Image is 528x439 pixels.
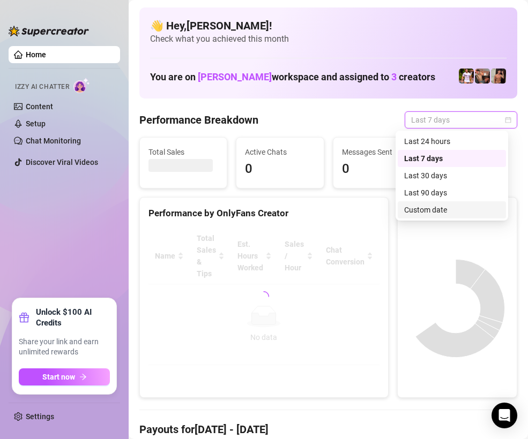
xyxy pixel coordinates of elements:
span: arrow-right [79,373,87,381]
span: 3 [391,71,397,82]
span: Start now [42,373,75,381]
a: Content [26,102,53,111]
span: Active Chats [245,146,315,158]
span: Last 7 days [411,112,511,128]
div: Last 30 days [404,170,500,181]
div: Last 24 hours [404,135,500,147]
h4: 👋 Hey, [PERSON_NAME] ! [150,18,507,33]
span: Messages Sent [342,146,412,158]
span: [PERSON_NAME] [198,71,272,82]
img: Hector [459,69,474,84]
a: Home [26,50,46,59]
div: Last 24 hours [398,133,506,150]
a: Discover Viral Videos [26,158,98,166]
img: logo-BBDzfeDw.svg [9,26,89,36]
a: Settings [26,412,54,421]
div: Last 7 days [404,153,500,164]
strong: Unlock $100 AI Credits [36,307,110,328]
a: Chat Monitoring [26,137,81,145]
div: Last 7 days [398,150,506,167]
span: Total Sales [148,146,218,158]
div: Last 90 days [398,184,506,201]
span: loading [258,291,270,302]
img: AI Chatter [73,78,90,93]
a: Setup [26,119,46,128]
h4: Performance Breakdown [139,112,258,127]
button: Start nowarrow-right [19,368,110,385]
h4: Payouts for [DATE] - [DATE] [139,422,517,437]
div: Custom date [398,201,506,218]
div: Last 30 days [398,167,506,184]
span: Check what you achieved this month [150,33,507,45]
span: calendar [505,117,511,123]
span: Share your link and earn unlimited rewards [19,337,110,358]
span: 0 [342,159,412,179]
div: Performance by OnlyFans Creator [148,206,380,221]
h1: You are on workspace and assigned to creators [150,71,435,83]
span: gift [19,312,29,323]
div: Open Intercom Messenger [492,403,517,428]
span: 0 [245,159,315,179]
img: Zach [491,69,506,84]
div: Last 90 days [404,187,500,199]
div: Custom date [404,204,500,216]
img: Osvaldo [475,69,490,84]
span: Izzy AI Chatter [15,82,69,92]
